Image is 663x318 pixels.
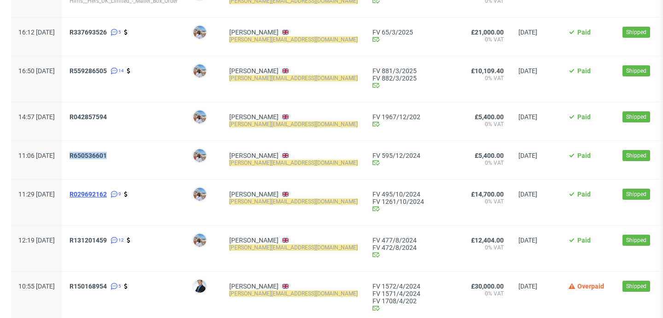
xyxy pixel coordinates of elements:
[577,29,591,36] span: Paid
[109,237,124,244] a: 12
[18,283,55,290] span: 10:55 [DATE]
[229,160,358,166] mark: [PERSON_NAME][EMAIL_ADDRESS][DOMAIN_NAME]
[372,297,456,305] a: FV 1708/4/202
[229,75,358,81] mark: [PERSON_NAME][EMAIL_ADDRESS][DOMAIN_NAME]
[229,121,358,127] mark: [PERSON_NAME][EMAIL_ADDRESS][DOMAIN_NAME]
[518,191,537,198] span: [DATE]
[229,198,358,205] mark: [PERSON_NAME][EMAIL_ADDRESS][DOMAIN_NAME]
[229,191,279,198] a: [PERSON_NAME]
[577,67,591,75] span: Paid
[471,36,504,43] span: 0% VAT
[70,113,109,121] a: R042857594
[70,237,107,244] span: R131201459
[118,283,121,290] span: 5
[471,75,504,82] span: 0% VAT
[577,283,604,290] span: Overpaid
[118,191,121,198] span: 9
[518,237,537,244] span: [DATE]
[518,113,537,121] span: [DATE]
[70,152,107,159] span: R650536601
[70,283,107,290] span: R150168954
[471,191,504,198] span: £14,700.00
[193,26,206,39] img: Marta Kozłowska
[229,67,279,75] a: [PERSON_NAME]
[518,67,537,75] span: [DATE]
[577,152,591,159] span: Paid
[229,237,279,244] a: [PERSON_NAME]
[70,67,107,75] span: R559286505
[70,237,109,244] a: R131201459
[475,152,504,159] span: £5,400.00
[577,113,591,121] span: Paid
[193,149,206,162] img: Marta Kozłowska
[471,290,504,297] span: 0% VAT
[18,237,55,244] span: 12:19 [DATE]
[18,152,55,159] span: 11:06 [DATE]
[70,113,107,121] span: R042857594
[471,198,504,205] span: 0% VAT
[193,188,206,201] img: Marta Kozłowska
[518,29,537,36] span: [DATE]
[577,237,591,244] span: Paid
[518,152,537,159] span: [DATE]
[118,237,124,244] span: 12
[372,75,456,82] a: FV 882/3/2025
[372,198,456,205] a: FV 1261/10/2024
[193,234,206,247] img: Marta Kozłowska
[372,290,456,297] a: FV 1571/4/2024
[229,244,358,251] mark: [PERSON_NAME][EMAIL_ADDRESS][DOMAIN_NAME]
[475,113,504,121] span: £5,400.00
[109,29,121,36] a: 5
[626,151,646,160] span: Shipped
[471,121,504,128] span: 0% VAT
[70,29,109,36] a: R337693526
[471,283,504,290] span: £30,000.00
[372,152,456,159] a: FV 595/12/2024
[193,64,206,77] img: Marta Kozłowska
[471,29,504,36] span: £21,000.00
[229,29,279,36] a: [PERSON_NAME]
[229,290,358,297] mark: [PERSON_NAME][EMAIL_ADDRESS][DOMAIN_NAME]
[471,67,504,75] span: £10,109.40
[471,159,504,167] span: 0% VAT
[18,67,55,75] span: 16:50 [DATE]
[118,67,124,75] span: 14
[372,67,456,75] a: FV 881/3/2025
[626,67,646,75] span: Shipped
[626,28,646,36] span: Shipped
[229,283,279,290] a: [PERSON_NAME]
[626,282,646,290] span: Shipped
[372,244,456,251] a: FV 472/8/2024
[109,283,121,290] a: 5
[577,191,591,198] span: Paid
[372,283,456,290] a: FV 1572/4/2024
[626,113,646,121] span: Shipped
[229,36,358,43] mark: [PERSON_NAME][EMAIL_ADDRESS][DOMAIN_NAME]
[70,191,109,198] a: R029692162
[18,113,55,121] span: 14:57 [DATE]
[70,67,109,75] a: R559286505
[229,113,279,121] a: [PERSON_NAME]
[626,190,646,198] span: Shipped
[118,29,121,36] span: 5
[18,29,55,36] span: 16:12 [DATE]
[372,113,456,121] a: FV 1967/12/202
[193,280,206,293] img: Kluczyński Michał
[109,67,124,75] a: 14
[471,237,504,244] span: £12,404.00
[372,237,456,244] a: FV 477/8/2024
[518,283,537,290] span: [DATE]
[626,236,646,244] span: Shipped
[109,191,121,198] a: 9
[229,152,279,159] a: [PERSON_NAME]
[372,29,456,36] a: FV 65/3/2025
[372,191,456,198] a: FV 495/10/2024
[18,191,55,198] span: 11:29 [DATE]
[193,110,206,123] img: Marta Kozłowska
[471,244,504,251] span: 0% VAT
[70,29,107,36] span: R337693526
[70,152,109,159] a: R650536601
[70,283,109,290] a: R150168954
[70,191,107,198] span: R029692162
